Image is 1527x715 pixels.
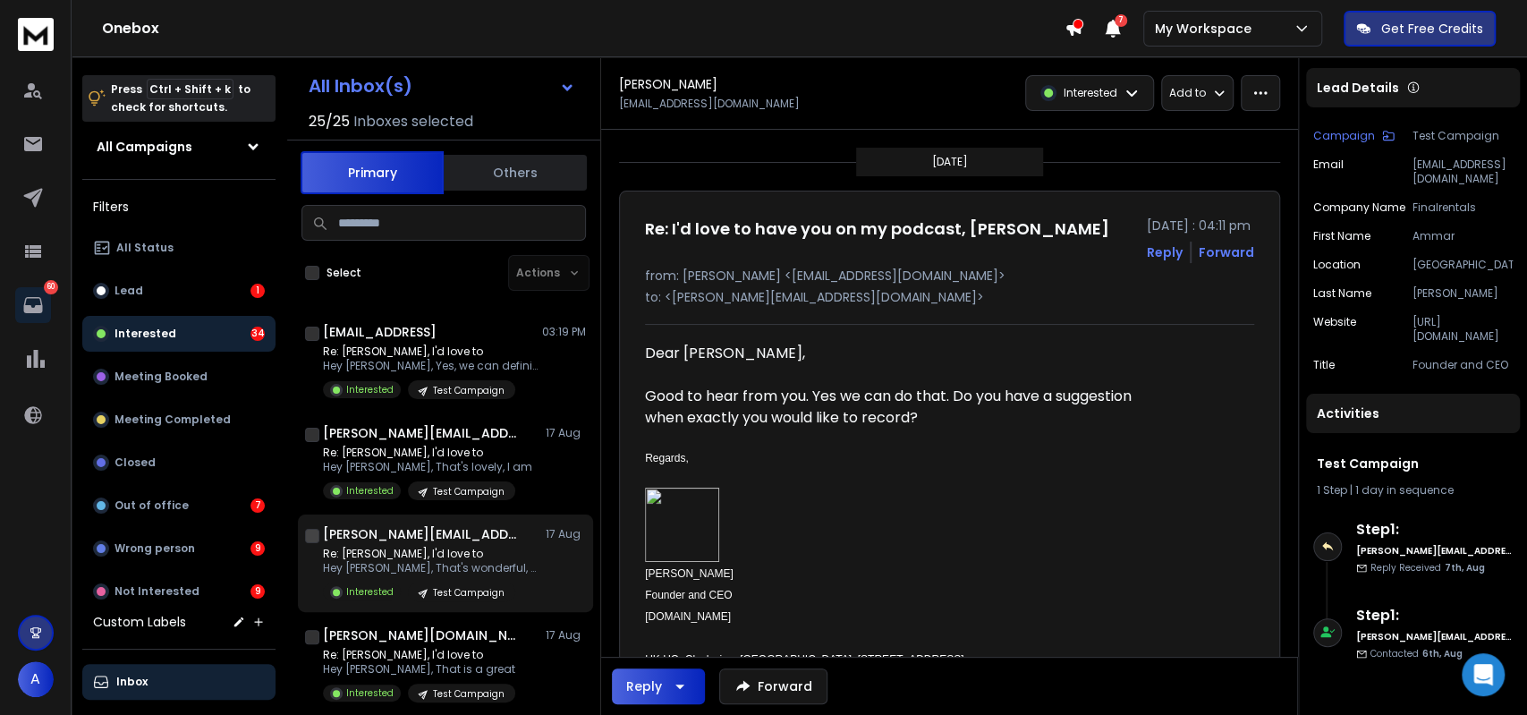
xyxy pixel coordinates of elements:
[645,343,1167,364] div: Dear [PERSON_NAME],
[18,661,54,697] button: A
[1313,258,1361,272] p: location
[1147,243,1183,261] button: Reply
[250,284,265,298] div: 1
[1313,358,1335,372] p: title
[645,653,740,666] span: UK HQ: Clockwise -
[612,668,705,704] button: Reply
[619,75,717,93] h1: [PERSON_NAME]
[546,426,586,440] p: 17 Aug
[645,288,1254,306] p: to: <[PERSON_NAME][EMAIL_ADDRESS][DOMAIN_NAME]>
[1313,200,1405,215] p: Company Name
[323,446,532,460] p: Re: [PERSON_NAME], I'd love to
[1313,229,1370,243] p: First Name
[1370,561,1485,575] p: Reply Received
[346,585,394,599] p: Interested
[740,653,963,666] span: [GEOGRAPHIC_DATA]. [STREET_ADDRESS]
[97,138,192,156] h1: All Campaigns
[1412,358,1513,372] p: Founder and CEO
[323,648,515,662] p: Re: [PERSON_NAME], I'd love to
[626,677,662,695] div: Reply
[116,241,174,255] p: All Status
[82,445,276,481] button: Closed
[82,531,276,566] button: Wrong person9
[82,359,276,395] button: Meeting Booked
[115,498,189,513] p: Out of office
[1412,157,1513,186] p: [EMAIL_ADDRESS][DOMAIN_NAME]
[1356,519,1513,541] h6: Step 1 :
[1412,286,1513,301] p: [PERSON_NAME]
[250,327,265,341] div: 34
[309,111,350,132] span: 25 / 25
[323,626,520,644] h1: [PERSON_NAME][DOMAIN_NAME][EMAIL_ADDRESS][PERSON_NAME][DOMAIN_NAME]
[1064,86,1117,100] p: Interested
[323,547,538,561] p: Re: [PERSON_NAME], I'd love to
[1412,229,1513,243] p: Ammar
[323,345,538,359] p: Re: [PERSON_NAME], I'd love to
[619,97,800,111] p: [EMAIL_ADDRESS][DOMAIN_NAME]
[542,325,586,339] p: 03:19 PM
[346,484,394,498] p: Interested
[15,287,51,323] a: 60
[546,628,586,643] p: 17 Aug
[1412,129,1513,143] p: Test Campaign
[546,527,586,541] p: 17 Aug
[115,584,199,599] p: Not Interested
[102,18,1065,39] h1: Onebox
[1317,483,1509,498] div: |
[115,284,143,298] p: Lead
[1199,243,1254,261] div: Forward
[645,267,1254,285] p: from: [PERSON_NAME] <[EMAIL_ADDRESS][DOMAIN_NAME]>
[147,79,233,99] span: Ctrl + Shift + k
[433,687,505,701] p: Test Campaign
[645,386,1167,429] div: Good to hear from you. Yes we can do that. Do you have a suggestion when exactly you would like t...
[1355,482,1454,498] span: 1 day in sequence
[115,370,208,384] p: Meeting Booked
[1370,647,1463,660] p: Contacted
[645,567,734,580] span: [PERSON_NAME]
[1313,157,1344,186] p: Email
[645,488,719,562] img: b3afda72-b4ee-4535-86a0-ad26621d4e88
[1313,129,1395,143] button: Campaign
[82,129,276,165] button: All Campaigns
[250,584,265,599] div: 9
[346,383,394,396] p: Interested
[115,455,156,470] p: Closed
[111,81,250,116] p: Press to check for shortcuts.
[1412,200,1513,215] p: Finalrentals
[1356,544,1513,558] h6: [PERSON_NAME][EMAIL_ADDRESS][DOMAIN_NAME]
[433,586,505,600] p: Test Campaign
[250,498,265,513] div: 7
[1356,605,1513,626] h6: Step 1 :
[1313,315,1356,344] p: website
[323,323,437,341] h1: [EMAIL_ADDRESS]
[323,424,520,442] h1: [PERSON_NAME][EMAIL_ADDRESS][DOMAIN_NAME]
[294,68,590,104] button: All Inbox(s)
[82,402,276,438] button: Meeting Completed
[1412,315,1513,344] p: [URL][DOMAIN_NAME]
[353,111,473,132] h3: Inboxes selected
[323,561,538,575] p: Hey [PERSON_NAME], That's wonderful, I am
[1313,129,1375,143] p: Campaign
[1306,394,1520,433] div: Activities
[1317,455,1509,472] h1: Test Campaign
[93,613,186,631] h3: Custom Labels
[323,662,515,677] p: Hey [PERSON_NAME], That is a great
[1313,286,1371,301] p: Last Name
[82,194,276,219] h3: Filters
[82,488,276,523] button: Out of office7
[116,675,148,689] p: Inbox
[323,525,520,543] h1: [PERSON_NAME][EMAIL_ADDRESS][DOMAIN_NAME]
[645,450,1167,466] div: Regards,
[309,77,412,95] h1: All Inbox(s)
[44,280,58,294] p: 60
[1381,20,1483,38] p: Get Free Credits
[1155,20,1259,38] p: My Workspace
[433,384,505,397] p: Test Campaign
[444,153,587,192] button: Others
[82,273,276,309] button: Lead1
[1115,14,1127,27] span: 7
[1445,561,1485,575] span: 7th, Aug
